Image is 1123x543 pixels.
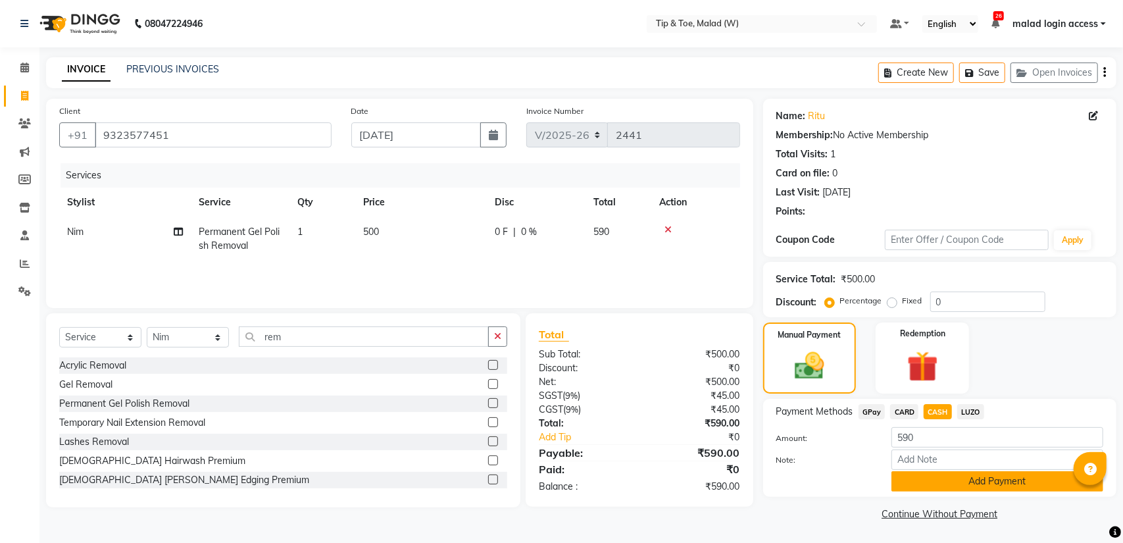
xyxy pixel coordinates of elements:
div: Lashes Removal [59,435,129,449]
input: Add Note [891,450,1103,470]
div: Total: [529,417,639,430]
input: Search by Name/Mobile/Email/Code [95,122,332,147]
div: [DEMOGRAPHIC_DATA] [PERSON_NAME] Edging Premium [59,473,309,487]
label: Invoice Number [526,105,584,117]
div: Permanent Gel Polish Removal [59,397,189,411]
div: ₹0 [639,461,750,477]
span: 9% [565,390,578,401]
button: Open Invoices [1011,63,1098,83]
span: 500 [363,226,379,238]
a: Continue Without Payment [766,507,1114,521]
span: Payment Methods [776,405,853,419]
span: 26 [993,11,1004,20]
div: Net: [529,375,639,389]
input: Amount [891,427,1103,448]
div: Sub Total: [529,348,639,361]
label: Redemption [900,328,945,340]
div: Gel Removal [59,378,112,392]
label: Amount: [766,432,882,444]
button: Apply [1054,230,1091,250]
div: Balance : [529,480,639,494]
div: ( ) [529,389,639,403]
div: Coupon Code [776,233,886,247]
span: 1 [297,226,303,238]
span: Permanent Gel Polish Removal [199,226,280,251]
th: Action [651,188,740,217]
span: 0 % [521,225,537,239]
div: Temporary Nail Extension Removal [59,416,205,430]
th: Qty [289,188,355,217]
th: Total [586,188,651,217]
span: SGST [539,390,562,401]
div: [DEMOGRAPHIC_DATA] Hairwash Premium [59,454,245,468]
div: [DATE] [823,186,851,199]
div: ₹45.00 [639,403,750,417]
button: +91 [59,122,96,147]
div: Paid: [529,461,639,477]
img: _cash.svg [786,349,834,383]
img: _gift.svg [897,348,947,386]
div: ( ) [529,403,639,417]
span: malad login access [1012,17,1098,31]
a: Add Tip [529,430,658,444]
a: Ritu [809,109,826,123]
span: LUZO [957,404,984,419]
label: Note: [766,454,882,466]
a: INVOICE [62,58,111,82]
a: PREVIOUS INVOICES [126,63,219,75]
button: Add Payment [891,471,1103,492]
a: 26 [991,18,999,30]
span: 0 F [495,225,508,239]
div: ₹0 [639,361,750,375]
div: Services [61,163,750,188]
span: CASH [924,404,952,419]
div: Total Visits: [776,147,828,161]
div: ₹590.00 [639,480,750,494]
th: Disc [487,188,586,217]
div: Membership: [776,128,834,142]
span: GPay [859,404,886,419]
div: 1 [831,147,836,161]
div: Payable: [529,445,639,461]
div: Card on file: [776,167,830,180]
div: Discount: [776,296,817,309]
b: 08047224946 [145,5,203,42]
button: Create New [878,63,954,83]
input: Search or Scan [239,326,489,347]
div: 0 [833,167,838,180]
div: ₹45.00 [639,389,750,403]
div: ₹500.00 [841,272,876,286]
span: 9% [566,404,578,415]
div: ₹590.00 [639,445,750,461]
div: ₹590.00 [639,417,750,430]
div: Acrylic Removal [59,359,126,373]
div: Name: [776,109,806,123]
label: Percentage [840,295,882,307]
span: CGST [539,403,563,415]
div: Last Visit: [776,186,820,199]
span: 590 [593,226,609,238]
th: Price [355,188,487,217]
img: logo [34,5,124,42]
label: Fixed [903,295,922,307]
div: Points: [776,205,806,219]
th: Stylist [59,188,191,217]
div: ₹500.00 [639,348,750,361]
label: Client [59,105,80,117]
div: ₹500.00 [639,375,750,389]
label: Manual Payment [778,329,841,341]
span: | [513,225,516,239]
input: Enter Offer / Coupon Code [885,230,1049,250]
span: Total [539,328,569,342]
div: No Active Membership [776,128,1103,142]
span: Nim [67,226,84,238]
th: Service [191,188,289,217]
div: Service Total: [776,272,836,286]
div: ₹0 [658,430,750,444]
span: CARD [890,404,918,419]
button: Save [959,63,1005,83]
div: Discount: [529,361,639,375]
label: Date [351,105,369,117]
